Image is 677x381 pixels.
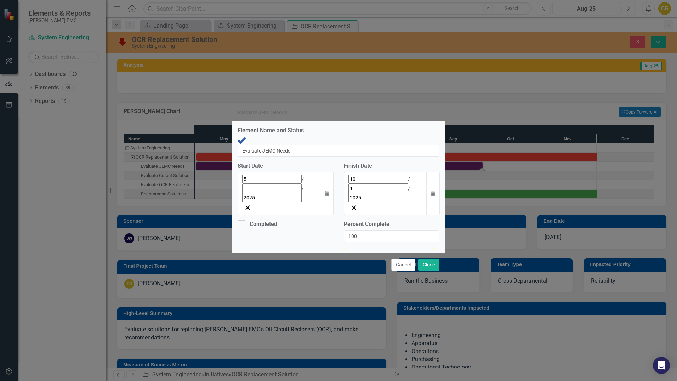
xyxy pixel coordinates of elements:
[408,176,410,182] span: /
[238,162,333,170] div: Start Date
[302,176,304,182] span: /
[302,186,304,191] span: /
[344,220,439,228] label: Percent Complete
[238,110,287,115] div: Evaluate JEMC Needs
[408,186,410,191] span: /
[653,357,670,374] div: Open Intercom Messenger
[238,127,439,135] label: Element Name and Status
[391,259,415,271] button: Cancel
[418,259,439,271] button: Close
[238,145,439,157] input: Name
[344,162,439,170] div: Finish Date
[238,136,246,145] img: Complete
